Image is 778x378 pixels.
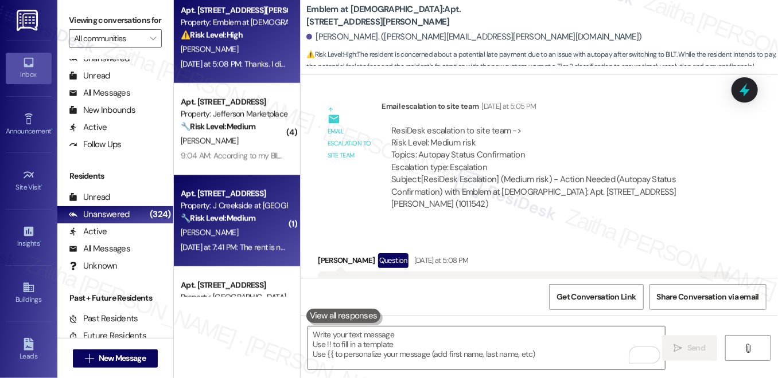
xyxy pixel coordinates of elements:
span: • [40,238,41,246]
div: Past + Future Residents [57,292,173,304]
a: Buildings [6,278,52,309]
div: Active [69,121,107,133]
div: Unread [69,191,110,203]
span: : The resident is concerned about a potential late payment due to an issue with autopay after swi... [306,49,778,85]
b: Emblem at [DEMOGRAPHIC_DATA]: Apt. [STREET_ADDRESS][PERSON_NAME] [306,3,536,28]
a: Inbox [6,53,52,84]
span: Send [687,342,705,354]
i:  [150,34,156,43]
button: New Message [73,349,158,368]
div: Apt. [STREET_ADDRESS] [181,188,287,200]
div: Property: J Creekside at [GEOGRAPHIC_DATA] [181,200,287,212]
span: [PERSON_NAME] [181,44,238,54]
div: Email escalation to site team [328,125,372,162]
div: Subject: [ResiDesk Escalation] (Medium risk) - Action Needed (Autopay Status Confirmation) with E... [391,174,720,210]
div: Follow Ups [69,139,122,151]
button: Share Conversation via email [649,284,767,310]
strong: 🔧 Risk Level: Medium [181,121,255,132]
label: Viewing conversations for [69,11,162,29]
strong: ⚠️ Risk Level: High [306,50,356,59]
div: Active [69,226,107,238]
div: Future Residents [69,330,146,342]
div: 9:04 AM: According to my BILT account the balance has been paid [181,151,404,161]
div: Property: Jefferson Marketplace [181,108,287,120]
span: • [41,182,43,190]
div: Unknown [69,260,118,272]
textarea: To enrich screen reader interactions, please activate Accessibility in Grammarly extension settings [308,326,665,369]
button: Get Conversation Link [549,284,643,310]
div: [DATE] at 7:41 PM: The rent is now paid 👍🏽 [181,242,318,253]
input: All communities [74,29,143,48]
div: Unanswered [69,208,130,220]
div: [DATE] at 5:08 PM [411,254,469,266]
div: Apt. [STREET_ADDRESS][PERSON_NAME] [181,5,287,17]
a: Insights • [6,222,52,253]
div: Property: [GEOGRAPHIC_DATA] [181,292,287,304]
div: Residents [57,170,173,182]
div: [PERSON_NAME] [318,253,730,271]
div: Apt. [STREET_ADDRESS] [181,279,287,292]
span: Get Conversation Link [557,291,636,303]
span: • [51,125,53,133]
div: Property: Emblem at [DEMOGRAPHIC_DATA] [181,17,287,29]
div: New Inbounds [69,104,135,116]
div: [PERSON_NAME]. ([PERSON_NAME][EMAIL_ADDRESS][PERSON_NAME][DOMAIN_NAME]) [306,31,641,43]
a: Leads [6,334,52,365]
span: [PERSON_NAME] [181,227,238,238]
div: All Messages [69,243,130,255]
div: ResiDesk escalation to site team -> Risk Level: Medium risk Topics: Autopay Status Confirmation E... [391,125,720,174]
div: (324) [147,206,173,223]
span: New Message [99,352,146,364]
div: [DATE] at 5:05 PM [479,100,536,112]
div: Apt. [STREET_ADDRESS] [181,96,287,108]
div: Question [378,253,409,267]
strong: ⚠️ Risk Level: High [181,30,243,40]
i:  [674,344,683,353]
div: Past Residents [69,313,138,325]
i:  [744,344,752,353]
span: Share Conversation via email [657,291,759,303]
span: [PERSON_NAME] [181,136,238,146]
a: Site Visit • [6,166,52,196]
div: All Messages [69,87,130,99]
strong: 🔧 Risk Level: Medium [181,213,255,223]
button: Send [662,335,718,361]
img: ResiDesk Logo [17,10,40,31]
div: Email escalation to site team [382,100,730,116]
div: Unread [69,70,110,82]
i:  [85,354,94,363]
